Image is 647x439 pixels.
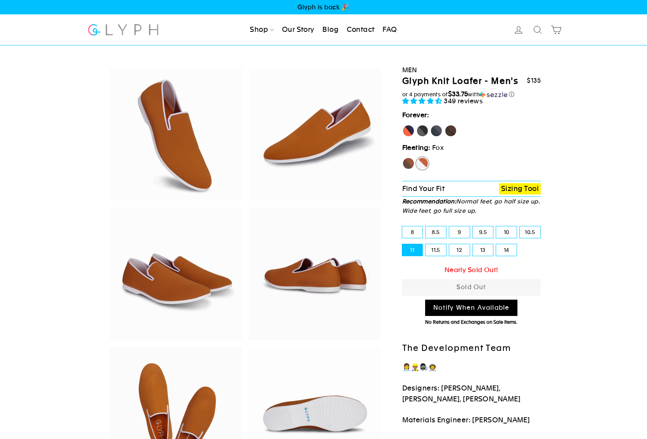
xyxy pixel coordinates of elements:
label: Rhino [430,125,443,137]
a: Contact [344,21,378,38]
label: 11 [402,244,423,256]
a: Shop [247,21,277,38]
span: Find Your Fit [402,184,445,193]
h2: The Development Team [402,343,541,354]
a: Our Story [279,21,318,38]
a: Notify When Available [425,300,517,316]
label: Hawk [402,157,415,170]
strong: Forever: [402,111,429,119]
label: 12 [449,244,470,256]
span: 349 reviews [444,97,483,105]
label: Mustang [445,125,457,137]
p: Normal feet, go half size up. Wide feet, go full size up. [402,197,541,215]
img: Glyph [87,19,159,40]
ul: Primary [247,21,400,38]
a: Sizing Tool [499,183,541,194]
label: 8.5 [426,226,446,238]
div: or 4 payments of with [402,90,541,98]
div: or 4 payments of$33.75withSezzle Click to learn more about Sezzle [402,90,541,98]
p: Materials Engineer: [PERSON_NAME] [402,415,541,426]
button: Sold Out [402,279,541,296]
label: 8 [402,226,423,238]
label: 10.5 [520,226,540,238]
strong: Recommendation: [402,198,457,205]
div: Men [402,65,541,75]
img: Fox [110,208,242,340]
label: 9 [449,226,470,238]
p: 👩‍💼👷🏽‍♂️👩🏿‍🔬👨‍🚀 [402,362,541,373]
div: Nearly Sold Out! [402,265,541,275]
label: [PERSON_NAME] [402,125,415,137]
label: 14 [496,244,517,256]
span: Sold Out [457,283,486,291]
span: No Returns and Exchanges on Sale Items. [425,319,517,325]
label: 10 [496,226,517,238]
img: Fox [249,68,381,201]
span: $33.75 [448,90,468,98]
span: Fox [432,144,444,151]
span: 4.71 stars [402,97,444,105]
strong: Fleeting: [402,144,431,151]
img: Sezzle [479,91,507,98]
h1: Glyph Knit Loafer - Men's [402,76,519,87]
span: $135 [527,77,541,84]
a: FAQ [379,21,400,38]
img: Fox [110,68,242,201]
p: Designers: [PERSON_NAME], [PERSON_NAME], [PERSON_NAME] [402,383,541,405]
label: Fox [416,157,429,170]
label: 9.5 [473,226,493,238]
label: 11.5 [426,244,446,256]
a: Blog [319,21,342,38]
img: Fox [249,208,381,340]
label: 13 [473,244,493,256]
label: Panther [416,125,429,137]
